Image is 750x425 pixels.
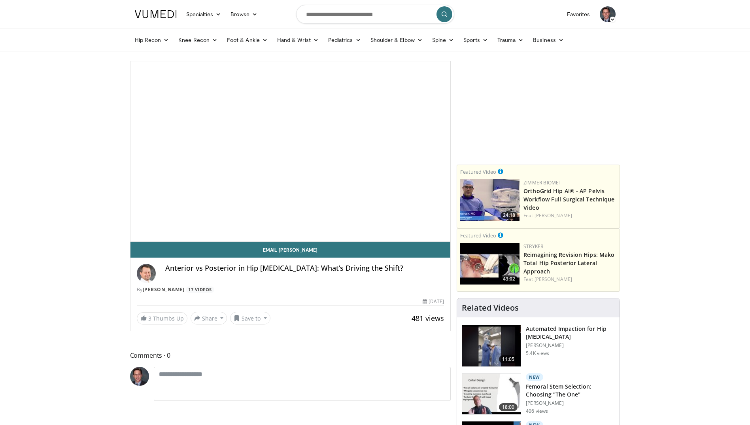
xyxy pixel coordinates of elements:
[526,383,615,398] h3: Femoral Stem Selection: Choosing "The One"
[462,374,521,415] img: e38941b5-ade7-407d-ad44-e377589d1b4e.150x105_q85_crop-smart_upscale.jpg
[130,61,451,242] video-js: Video Player
[130,350,451,360] span: Comments 0
[526,400,615,406] p: [PERSON_NAME]
[460,179,520,221] a: 24:18
[191,312,227,324] button: Share
[412,313,444,323] span: 481 views
[523,187,614,211] a: OrthoGrid Hip AI® - AP Pelvis Workflow Full Surgical Technique Video
[501,212,518,219] span: 24:18
[130,367,149,386] img: Avatar
[174,32,222,48] a: Knee Recon
[526,342,615,349] p: [PERSON_NAME]
[535,212,572,219] a: [PERSON_NAME]
[165,264,444,273] h4: Anterior vs Posterior in Hip [MEDICAL_DATA]: What’s Driving the Shift?
[148,315,151,322] span: 3
[460,243,520,285] a: 43:02
[137,264,156,283] img: Avatar
[460,232,496,239] small: Featured Video
[460,243,520,285] img: 6632ea9e-2a24-47c5-a9a2-6608124666dc.150x105_q85_crop-smart_upscale.jpg
[130,242,451,258] a: Email [PERSON_NAME]
[135,10,177,18] img: VuMedi Logo
[366,32,427,48] a: Shoulder & Elbow
[493,32,529,48] a: Trauma
[186,286,215,293] a: 17 Videos
[222,32,272,48] a: Foot & Ankle
[479,61,598,160] iframe: Advertisement
[523,243,543,250] a: Stryker
[501,275,518,283] span: 43:02
[526,408,548,414] p: 406 views
[272,32,323,48] a: Hand & Wrist
[499,403,518,411] span: 18:00
[230,312,270,324] button: Save to
[296,5,454,24] input: Search topics, interventions
[323,32,366,48] a: Pediatrics
[462,325,521,366] img: b92808f7-0bd1-4e91-936d-56efdd9aa340.150x105_q85_crop-smart_upscale.jpg
[523,251,614,275] a: Reimagining Revision Hips: Mako Total Hip Posterior Lateral Approach
[143,286,185,293] a: [PERSON_NAME]
[137,286,444,293] div: By
[427,32,459,48] a: Spine
[462,373,615,415] a: 18:00 New Femoral Stem Selection: Choosing "The One" [PERSON_NAME] 406 views
[535,276,572,283] a: [PERSON_NAME]
[423,298,444,305] div: [DATE]
[600,6,616,22] img: Avatar
[460,168,496,175] small: Featured Video
[462,325,615,367] a: 11:05 Automated Impaction for Hip [MEDICAL_DATA] [PERSON_NAME] 5.4K views
[181,6,226,22] a: Specialties
[459,32,493,48] a: Sports
[526,373,543,381] p: New
[526,350,549,357] p: 5.4K views
[130,32,174,48] a: Hip Recon
[528,32,569,48] a: Business
[462,303,519,313] h4: Related Videos
[499,355,518,363] span: 11:05
[137,312,187,324] a: 3 Thumbs Up
[226,6,262,22] a: Browse
[523,276,616,283] div: Feat.
[523,179,561,186] a: Zimmer Biomet
[562,6,595,22] a: Favorites
[460,179,520,221] img: c80c1d29-5d08-4b57-b833-2b3295cd5297.150x105_q85_crop-smart_upscale.jpg
[523,212,616,219] div: Feat.
[526,325,615,341] h3: Automated Impaction for Hip [MEDICAL_DATA]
